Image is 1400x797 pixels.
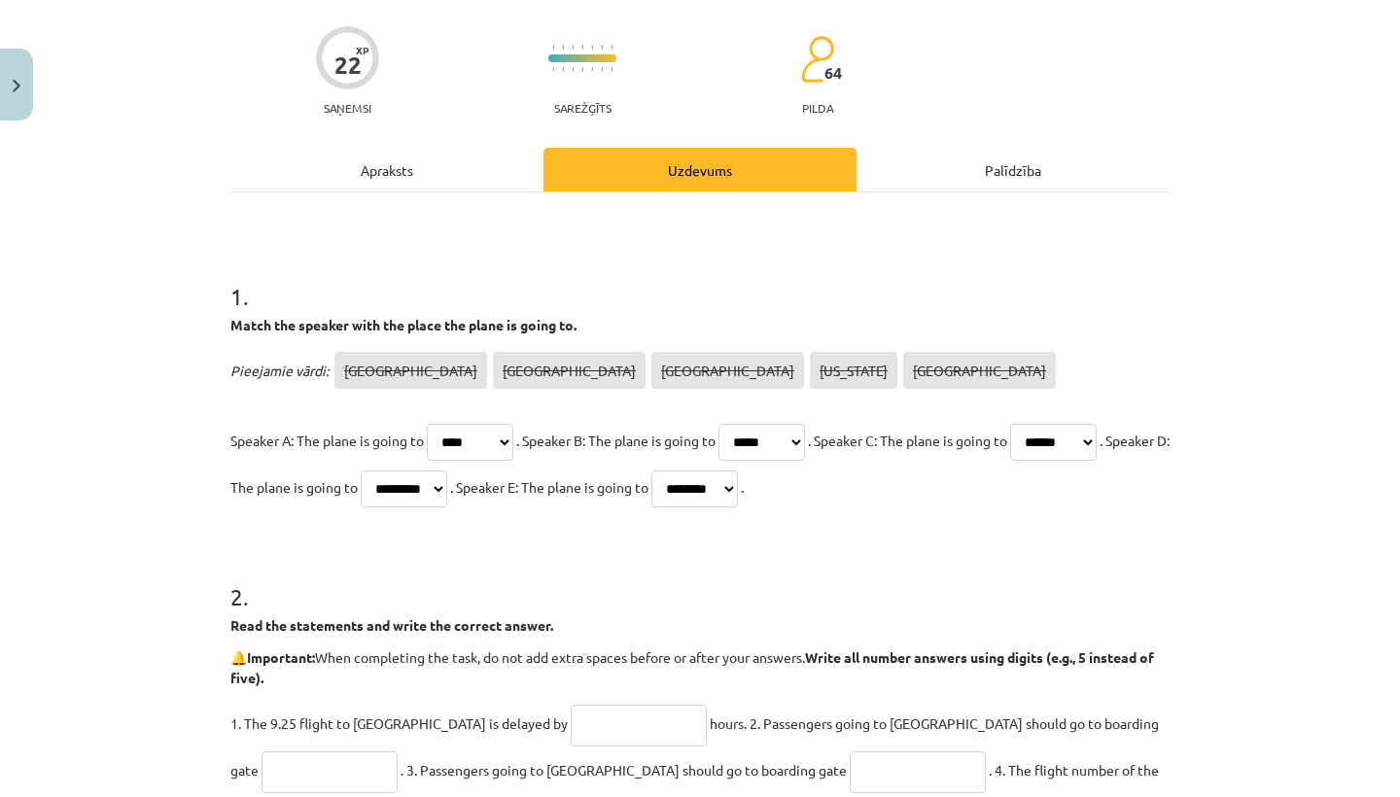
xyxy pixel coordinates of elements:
span: . Speaker C: The plane is going to [808,432,1007,449]
span: . 3. Passengers going to [GEOGRAPHIC_DATA] should go to boarding gate [401,761,847,779]
img: icon-short-line-57e1e144782c952c97e751825c79c345078a6d821885a25fce030b3d8c18986b.svg [601,45,603,50]
img: icon-short-line-57e1e144782c952c97e751825c79c345078a6d821885a25fce030b3d8c18986b.svg [591,45,593,50]
div: Apraksts [230,148,543,191]
img: icon-short-line-57e1e144782c952c97e751825c79c345078a6d821885a25fce030b3d8c18986b.svg [552,45,554,50]
img: icon-short-line-57e1e144782c952c97e751825c79c345078a6d821885a25fce030b3d8c18986b.svg [572,45,574,50]
p: pilda [802,101,833,115]
h1: 1 . [230,249,1170,309]
img: icon-short-line-57e1e144782c952c97e751825c79c345078a6d821885a25fce030b3d8c18986b.svg [552,67,554,72]
span: Speaker A: The plane is going to [230,432,424,449]
img: icon-short-line-57e1e144782c952c97e751825c79c345078a6d821885a25fce030b3d8c18986b.svg [591,67,593,72]
p: 🔔 When completing the task, do not add extra spaces before or after your answers. [230,647,1170,688]
span: 64 [824,64,842,82]
img: icon-short-line-57e1e144782c952c97e751825c79c345078a6d821885a25fce030b3d8c18986b.svg [611,45,612,50]
span: 1. The 9.25 flight to [GEOGRAPHIC_DATA] is delayed by [230,714,568,732]
p: Saņemsi [316,101,379,115]
img: icon-short-line-57e1e144782c952c97e751825c79c345078a6d821885a25fce030b3d8c18986b.svg [562,67,564,72]
strong: Match the speaker with the place the plane is going to. [230,316,577,333]
img: icon-short-line-57e1e144782c952c97e751825c79c345078a6d821885a25fce030b3d8c18986b.svg [572,67,574,72]
img: icon-short-line-57e1e144782c952c97e751825c79c345078a6d821885a25fce030b3d8c18986b.svg [601,67,603,72]
span: [US_STATE] [810,352,897,389]
span: . Speaker B: The plane is going to [516,432,716,449]
span: Pieejamie vārdi: [230,362,329,379]
span: [GEOGRAPHIC_DATA] [334,352,487,389]
div: 22 [334,52,362,79]
strong: Important: [247,648,315,666]
span: [GEOGRAPHIC_DATA] [903,352,1056,389]
span: [GEOGRAPHIC_DATA] [651,352,804,389]
span: . [741,478,744,496]
img: icon-short-line-57e1e144782c952c97e751825c79c345078a6d821885a25fce030b3d8c18986b.svg [562,45,564,50]
img: icon-short-line-57e1e144782c952c97e751825c79c345078a6d821885a25fce030b3d8c18986b.svg [581,67,583,72]
img: students-c634bb4e5e11cddfef0936a35e636f08e4e9abd3cc4e673bd6f9a4125e45ecb1.svg [800,35,834,84]
h1: 2 . [230,549,1170,609]
div: Uzdevums [543,148,857,191]
img: icon-short-line-57e1e144782c952c97e751825c79c345078a6d821885a25fce030b3d8c18986b.svg [581,45,583,50]
span: [GEOGRAPHIC_DATA] [493,352,646,389]
p: Sarežģīts [554,101,612,115]
img: icon-short-line-57e1e144782c952c97e751825c79c345078a6d821885a25fce030b3d8c18986b.svg [611,67,612,72]
img: icon-close-lesson-0947bae3869378f0d4975bcd49f059093ad1ed9edebbc8119c70593378902aed.svg [13,80,20,92]
strong: Read the statements and write the correct answer. [230,616,553,634]
span: . Speaker E: The plane is going to [450,478,648,496]
span: XP [356,45,368,55]
div: Palīdzība [857,148,1170,191]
